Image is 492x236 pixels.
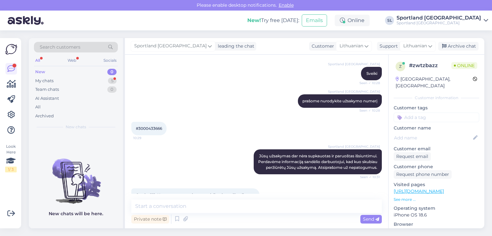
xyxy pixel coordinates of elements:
p: Browser [394,221,479,228]
p: Safari 18.6 [394,228,479,234]
span: Sveiki [366,71,377,76]
span: Gerai, ačiū. Nes numatytas pristatymo laikas buvo šiandieną, bet kaip suprantu šiandieną neatvyks [136,193,253,203]
span: prašome nurodykite užsakymo numerį [302,98,377,103]
div: 0 [107,69,117,75]
div: All [34,56,41,65]
p: See more ... [394,197,479,202]
img: No chats [29,147,123,205]
div: [GEOGRAPHIC_DATA], [GEOGRAPHIC_DATA] [396,76,473,89]
span: Enable [277,2,296,8]
span: Seen ✓ 10:31 [356,175,380,179]
p: Customer name [394,125,479,131]
div: Socials [102,56,118,65]
a: Sportland [GEOGRAPHIC_DATA]Sportland [GEOGRAPHIC_DATA] [397,15,488,26]
div: Support [377,43,398,50]
p: New chats will be here. [49,210,103,217]
div: New [35,69,45,75]
div: Try free [DATE]: [247,17,299,24]
span: Send [363,216,379,222]
div: Online [335,15,370,26]
input: Add name [394,134,472,141]
div: All [35,104,41,110]
div: Archived [35,113,54,119]
div: Sportland [GEOGRAPHIC_DATA] [397,20,481,26]
div: Web [66,56,78,65]
div: 0 [107,86,117,93]
p: Visited pages [394,181,479,188]
span: Lithuanian [340,43,363,50]
button: Emails [302,14,327,27]
span: New chats [66,124,86,130]
span: Online [451,62,477,69]
div: Sportland [GEOGRAPHIC_DATA] [397,15,481,20]
span: Sportland [GEOGRAPHIC_DATA] [328,62,380,67]
span: 10:29 [133,136,157,140]
div: SL [385,16,394,25]
span: Seen ✓ 10:28 [356,108,380,113]
p: Operating system [394,205,479,212]
input: Add a tag [394,113,479,122]
span: #3000433666 [136,126,162,131]
span: Sportland [GEOGRAPHIC_DATA] [328,89,380,94]
div: leading the chat [215,43,254,50]
span: Lithuanian [403,43,427,50]
div: Customer information [394,95,479,101]
img: Askly Logo [5,43,17,55]
p: iPhone OS 18.6 [394,212,479,218]
span: Seen ✓ 10:28 [356,81,380,85]
div: 1 / 3 [5,167,17,172]
div: Look Here [5,144,17,172]
div: Request email [394,152,431,161]
div: 5 [108,78,117,84]
span: Jūsų užsakymas dar nėra supkauotas ir paruoštas išsiuntimui. Perdavėme informaciją sandėlio darbu... [258,153,378,170]
p: Customer tags [394,105,479,111]
span: z [399,64,402,69]
div: Archive chat [438,42,479,51]
span: Sportland [GEOGRAPHIC_DATA] [134,43,207,50]
span: Sportland [GEOGRAPHIC_DATA] [328,144,380,149]
p: Customer email [394,146,479,152]
div: Team chats [35,86,59,93]
div: My chats [35,78,53,84]
div: Private note [131,215,169,224]
p: Customer phone [394,163,479,170]
div: Request phone number [394,170,452,179]
b: New! [247,17,261,23]
a: [URL][DOMAIN_NAME] [394,188,444,194]
div: Customer [309,43,334,50]
div: AI Assistant [35,95,59,102]
div: # zwtzbazz [409,62,451,69]
span: Search customers [40,44,80,51]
